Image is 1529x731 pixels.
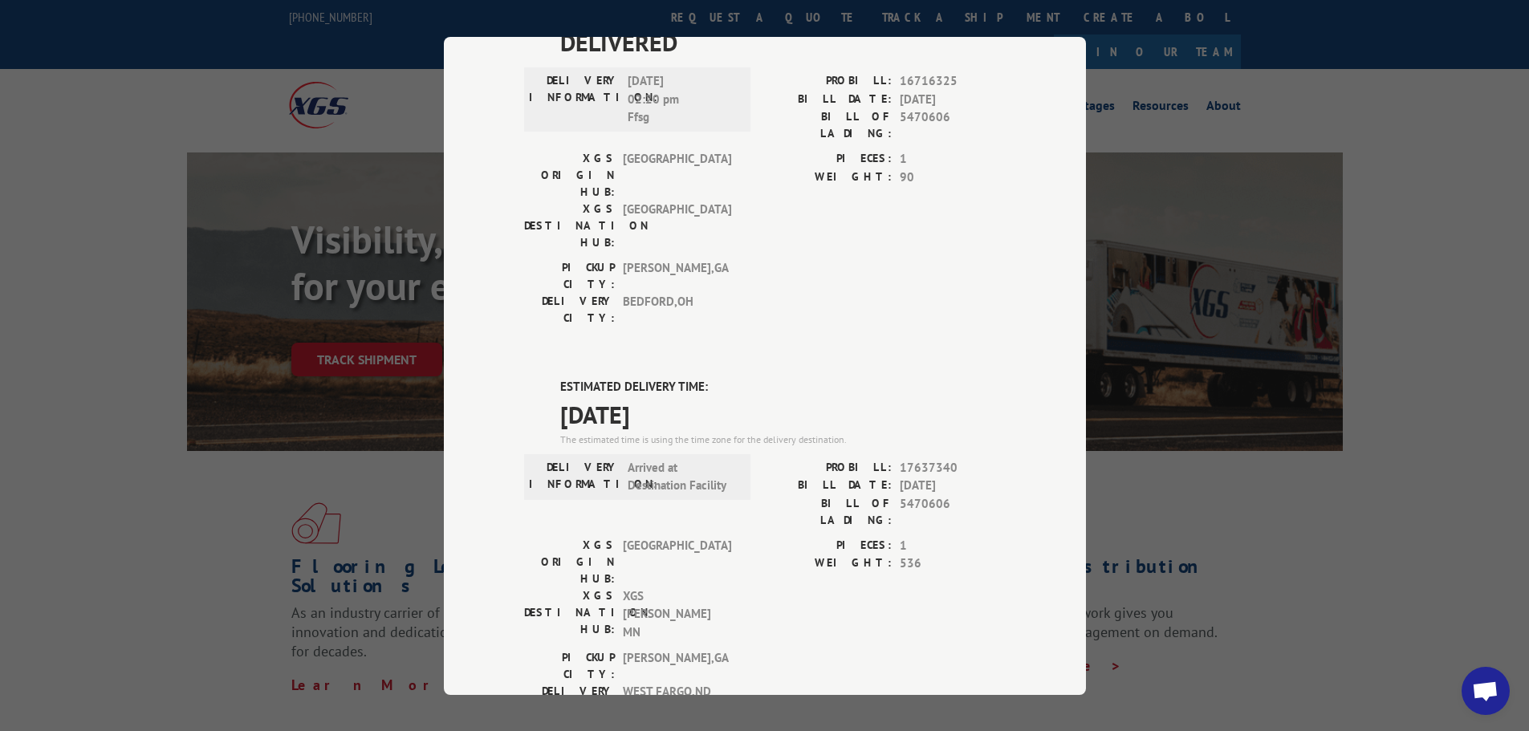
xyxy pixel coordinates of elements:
span: 1 [900,536,1006,554]
span: [PERSON_NAME] , GA [623,259,731,293]
div: Open chat [1462,667,1510,715]
label: XGS ORIGIN HUB: [524,150,615,201]
span: 1 [900,150,1006,169]
label: XGS ORIGIN HUB: [524,536,615,587]
label: PICKUP CITY: [524,259,615,293]
span: [DATE] [900,477,1006,495]
span: 90 [900,168,1006,186]
span: [DATE] [560,396,1006,432]
span: [PERSON_NAME] , GA [623,649,731,683]
span: XGS [PERSON_NAME] MN [623,587,731,641]
span: BEDFORD , OH [623,293,731,327]
label: WEIGHT: [765,554,892,573]
span: DELIVERED [560,24,1006,60]
label: XGS DESTINATION HUB: [524,201,615,251]
span: 17637340 [900,458,1006,477]
label: DELIVERY INFORMATION: [529,72,620,127]
label: DELIVERY INFORMATION: [529,458,620,494]
label: DELIVERY CITY: [524,683,615,717]
label: WEIGHT: [765,168,892,186]
span: WEST FARGO , ND [623,683,731,717]
span: 16716325 [900,72,1006,91]
label: BILL OF LADING: [765,494,892,528]
span: Arrived at Destination Facility [628,458,736,494]
label: PIECES: [765,150,892,169]
label: DELIVERY CITY: [524,293,615,327]
label: BILL OF LADING: [765,108,892,142]
label: PROBILL: [765,458,892,477]
span: [DATE] 02:20 pm Ffsg [628,72,736,127]
span: 536 [900,554,1006,573]
label: PICKUP CITY: [524,649,615,683]
label: XGS DESTINATION HUB: [524,587,615,641]
span: [GEOGRAPHIC_DATA] [623,201,731,251]
span: 5470606 [900,494,1006,528]
span: [GEOGRAPHIC_DATA] [623,150,731,201]
label: BILL DATE: [765,90,892,108]
span: 5470606 [900,108,1006,142]
div: The estimated time is using the time zone for the delivery destination. [560,432,1006,446]
span: [GEOGRAPHIC_DATA] [623,536,731,587]
label: PIECES: [765,536,892,554]
label: BILL DATE: [765,477,892,495]
label: ESTIMATED DELIVERY TIME: [560,378,1006,396]
span: [DATE] [900,90,1006,108]
label: PROBILL: [765,72,892,91]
